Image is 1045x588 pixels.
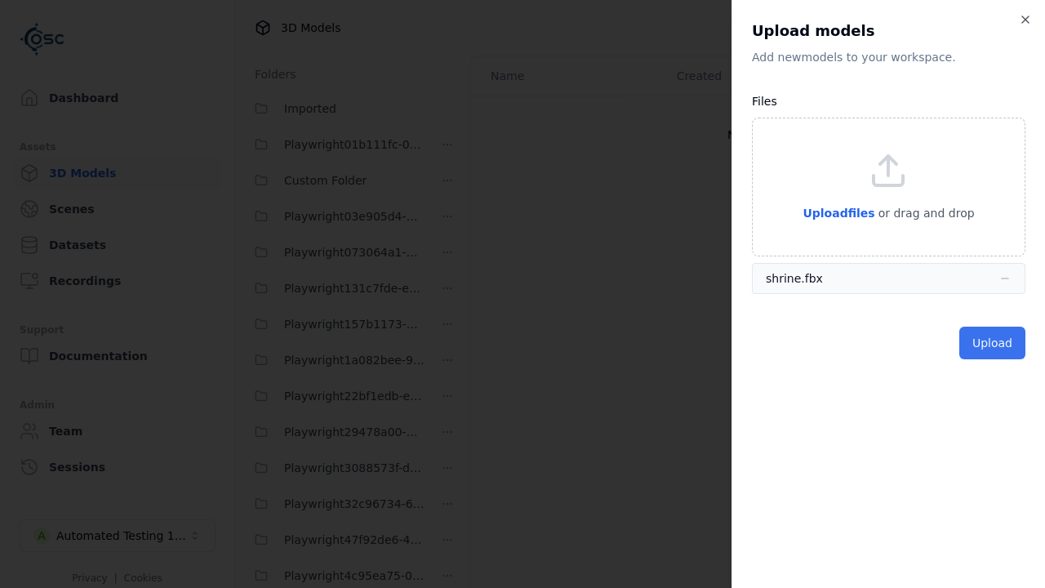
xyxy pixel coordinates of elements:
[875,203,975,223] p: or drag and drop
[959,327,1025,359] button: Upload
[752,20,1025,42] h2: Upload models
[803,207,874,220] span: Upload files
[766,270,823,287] div: shrine.fbx
[752,49,1025,65] p: Add new model s to your workspace.
[752,95,777,108] label: Files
